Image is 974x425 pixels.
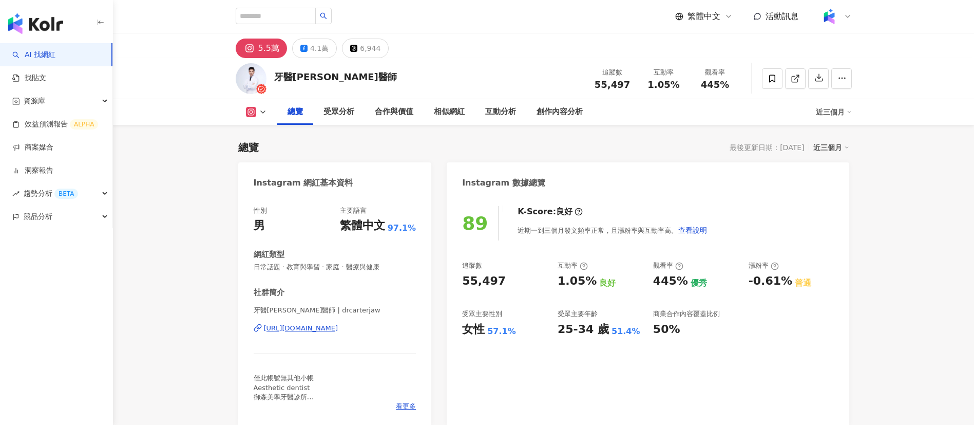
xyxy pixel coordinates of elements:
div: 觀看率 [696,67,735,78]
img: Kolr%20app%20icon%20%281%29.png [819,7,839,26]
div: 55,497 [462,273,506,289]
div: 良好 [556,206,572,217]
div: 受眾主要性別 [462,309,502,319]
img: logo [8,13,63,34]
div: Instagram 數據總覽 [462,177,545,189]
div: 1.05% [558,273,597,289]
a: [URL][DOMAIN_NAME] [254,324,416,333]
div: 57.1% [487,326,516,337]
div: BETA [54,189,78,199]
a: searchAI 找網紅 [12,50,55,60]
div: 5.5萬 [258,41,279,56]
div: -0.61% [749,273,792,289]
div: 最後更新日期：[DATE] [730,143,804,152]
div: 51.4% [612,326,640,337]
a: 洞察報告 [12,165,53,176]
span: 繁體中文 [687,11,720,22]
div: 互動率 [558,261,588,270]
span: 日常話題 · 教育與學習 · 家庭 · 醫療與健康 [254,263,416,272]
div: 近期一到三個月發文頻率正常，且漲粉率與互動率高。 [518,220,708,241]
div: 網紅類型 [254,249,284,260]
div: 女性 [462,322,485,338]
div: 445% [653,273,688,289]
div: 互動率 [644,67,683,78]
span: 資源庫 [24,89,45,113]
span: 55,497 [595,79,630,90]
div: 追蹤數 [462,261,482,270]
div: 良好 [599,278,616,289]
span: 查看說明 [678,226,707,234]
a: 商案媒合 [12,142,53,153]
div: 總覽 [238,140,259,155]
div: 近三個月 [813,141,849,154]
div: 社群簡介 [254,287,284,298]
span: 趨勢分析 [24,182,78,205]
span: 1.05% [647,80,679,90]
button: 5.5萬 [236,39,287,58]
div: K-Score : [518,206,583,217]
div: 主要語言 [340,206,367,215]
div: 性別 [254,206,267,215]
div: 89 [462,213,488,234]
div: 創作內容分析 [537,106,583,118]
button: 6,944 [342,39,389,58]
a: 找貼文 [12,73,46,83]
span: rise [12,190,20,197]
span: 競品分析 [24,205,52,228]
div: 追蹤數 [593,67,632,78]
div: 普通 [795,278,811,289]
span: 97.1% [388,223,416,234]
div: 男 [254,218,265,234]
span: 牙醫[PERSON_NAME]醫師 | drcarterjaw [254,306,416,315]
div: [URL][DOMAIN_NAME] [264,324,338,333]
span: 445% [701,80,730,90]
span: search [320,12,327,20]
div: 漲粉率 [749,261,779,270]
div: 50% [653,322,680,338]
div: 繁體中文 [340,218,385,234]
a: 效益預測報告ALPHA [12,119,98,130]
img: KOL Avatar [236,63,266,94]
div: 受眾分析 [323,106,354,118]
div: 相似網紅 [434,106,465,118]
div: 6,944 [360,41,380,56]
div: 總覽 [288,106,303,118]
div: 牙醫[PERSON_NAME]醫師 [274,70,397,83]
span: 活動訊息 [766,11,798,21]
div: 4.1萬 [310,41,329,56]
div: 觀看率 [653,261,683,270]
div: 互動分析 [485,106,516,118]
div: 合作與價值 [375,106,413,118]
span: 看更多 [396,402,416,411]
div: Instagram 網紅基本資料 [254,177,353,189]
div: 商業合作內容覆蓋比例 [653,309,720,319]
button: 查看說明 [678,220,708,241]
div: 優秀 [691,278,707,289]
div: 近三個月 [816,104,852,120]
div: 25-34 歲 [558,322,609,338]
button: 4.1萬 [292,39,337,58]
div: 受眾主要年齡 [558,309,598,319]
